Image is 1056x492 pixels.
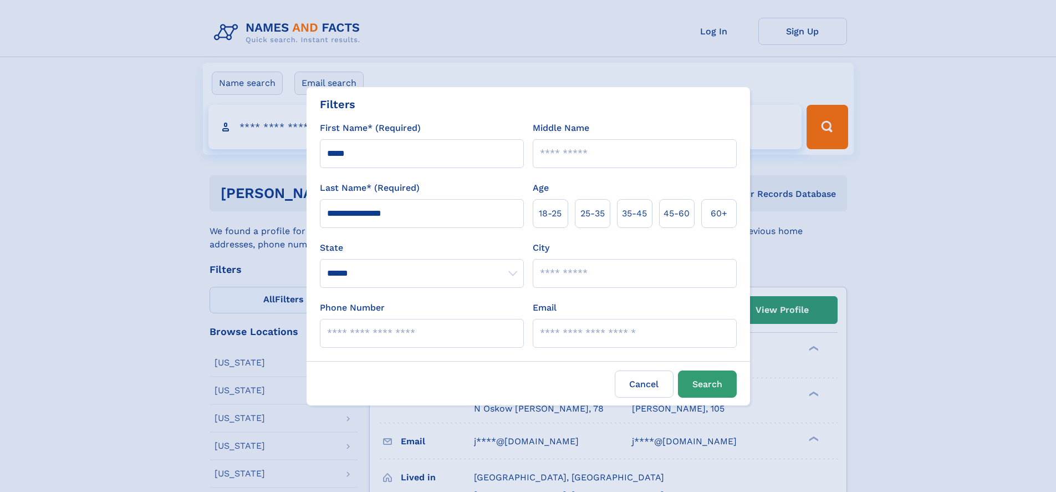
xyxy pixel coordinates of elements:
[678,371,737,398] button: Search
[533,241,549,255] label: City
[320,121,421,135] label: First Name* (Required)
[533,301,557,315] label: Email
[539,207,562,220] span: 18‑25
[580,207,605,220] span: 25‑35
[320,301,385,315] label: Phone Number
[615,371,674,398] label: Cancel
[320,241,524,255] label: State
[533,181,549,195] label: Age
[664,207,690,220] span: 45‑60
[533,121,589,135] label: Middle Name
[320,96,355,113] div: Filters
[622,207,647,220] span: 35‑45
[320,181,420,195] label: Last Name* (Required)
[711,207,727,220] span: 60+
